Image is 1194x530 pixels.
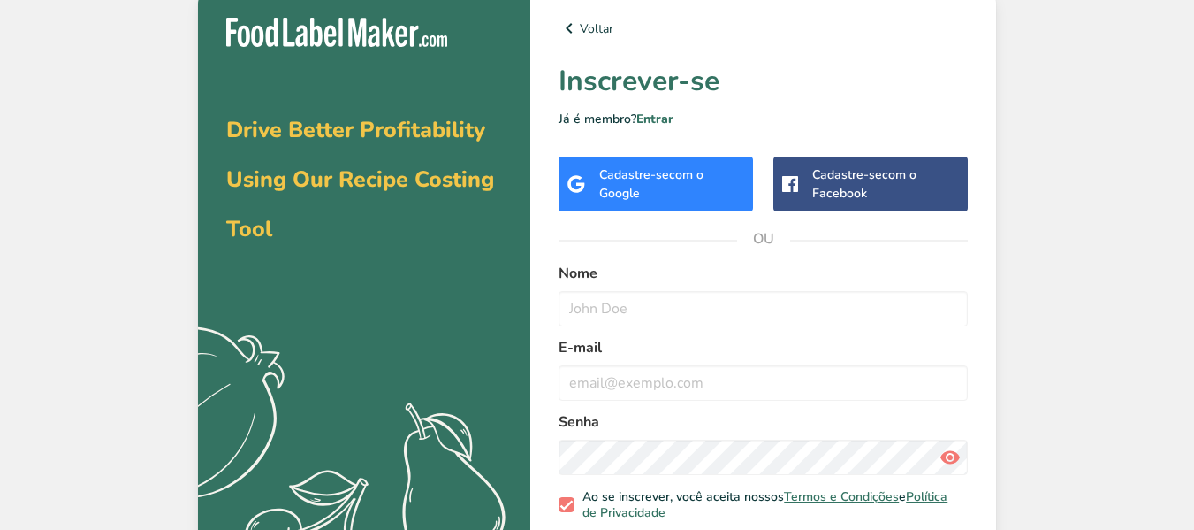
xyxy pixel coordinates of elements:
[599,166,669,183] font: Cadastre-se
[559,62,719,100] font: Inscrever-se
[899,488,906,505] font: e
[559,18,968,39] a: Voltar
[559,291,968,326] input: John Doe
[559,111,636,127] font: Já é membro?
[559,264,597,283] font: Nome
[784,488,899,505] a: Termos e Condições
[812,166,882,183] font: Cadastre-se
[226,18,447,47] img: Fabricante de etiquetas para alimentos
[582,488,947,521] a: Política de Privacidade
[559,365,968,401] input: email@exemplo.com
[559,338,602,357] font: E-mail
[753,229,774,249] font: OU
[636,111,673,127] a: Entrar
[559,412,599,432] font: Senha
[226,115,494,244] span: Drive Better Profitability Using Our Recipe Costing Tool
[580,20,613,37] font: Voltar
[582,488,784,505] font: Ao se inscrever, você aceita nossos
